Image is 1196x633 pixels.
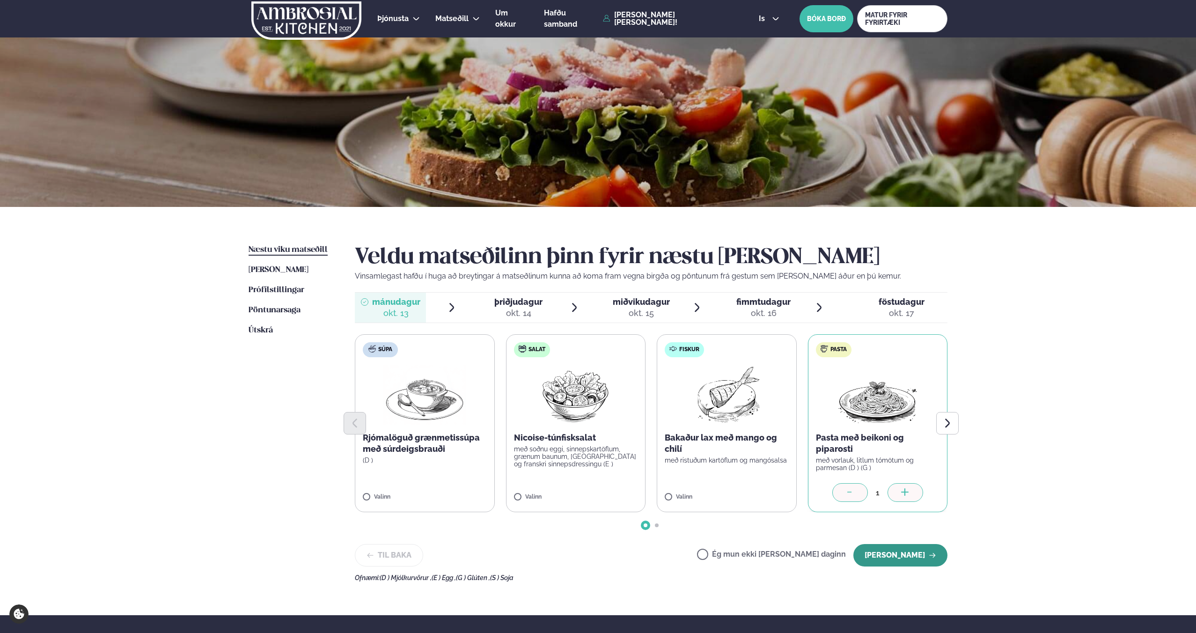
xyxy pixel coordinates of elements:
[355,544,423,567] button: Til baka
[514,445,638,468] p: með soðnu eggi, sinnepskartöflum, grænum baunum, [GEOGRAPHIC_DATA] og franskri sinnepsdressingu (E )
[432,574,456,581] span: (E ) Egg ,
[853,544,947,567] button: [PERSON_NAME]
[879,297,925,307] span: föstudagur
[669,345,677,353] img: fish.svg
[816,456,940,471] p: með vorlauk, litlum tómötum og parmesan (D ) (G )
[936,412,959,434] button: Next slide
[821,345,828,353] img: pasta.svg
[363,432,487,455] p: Rjómalöguð grænmetissúpa með súrdeigsbrauði
[490,574,514,581] span: (S ) Soja
[383,365,466,425] img: Soup.png
[368,345,376,353] img: soup.svg
[377,14,409,23] span: Þjónusta
[655,523,659,527] span: Go to slide 2
[372,297,420,307] span: mánudagur
[344,412,366,434] button: Previous slide
[816,432,940,455] p: Pasta með beikoni og piparosti
[250,1,362,40] img: logo
[736,297,791,307] span: fimmtudagur
[249,326,273,334] span: Útskrá
[249,286,304,294] span: Prófílstillingar
[857,5,947,32] a: MATUR FYRIR FYRIRTÆKI
[249,246,328,254] span: Næstu viku matseðill
[456,574,490,581] span: (G ) Glúten ,
[751,15,786,22] button: is
[830,346,847,353] span: Pasta
[363,456,487,464] p: (D )
[800,5,853,32] button: BÓKA BORÐ
[879,308,925,319] div: okt. 17
[679,346,699,353] span: Fiskur
[377,13,409,24] a: Þjónusta
[685,365,768,425] img: Fish.png
[494,297,543,307] span: þriðjudagur
[665,456,789,464] p: með ristuðum kartöflum og mangósalsa
[868,487,888,498] div: 1
[249,285,304,296] a: Prófílstillingar
[544,8,577,29] span: Hafðu samband
[355,574,947,581] div: Ofnæmi:
[249,266,308,274] span: [PERSON_NAME]
[249,306,301,314] span: Pöntunarsaga
[355,244,947,271] h2: Veldu matseðilinn þinn fyrir næstu [PERSON_NAME]
[603,11,737,26] a: [PERSON_NAME] [PERSON_NAME]!
[495,7,528,30] a: Um okkur
[665,432,789,455] p: Bakaður lax með mango og chilí
[495,8,516,29] span: Um okkur
[759,15,768,22] span: is
[836,365,919,425] img: Spagetti.png
[435,13,469,24] a: Matseðill
[528,346,545,353] span: Salat
[380,574,432,581] span: (D ) Mjólkurvörur ,
[494,308,543,319] div: okt. 14
[435,14,469,23] span: Matseðill
[644,523,647,527] span: Go to slide 1
[249,325,273,336] a: Útskrá
[355,271,947,282] p: Vinsamlegast hafðu í huga að breytingar á matseðlinum kunna að koma fram vegna birgða og pöntunum...
[372,308,420,319] div: okt. 13
[249,265,308,276] a: [PERSON_NAME]
[534,365,617,425] img: Salad.png
[613,297,670,307] span: miðvikudagur
[378,346,392,353] span: Súpa
[736,308,791,319] div: okt. 16
[249,305,301,316] a: Pöntunarsaga
[249,244,328,256] a: Næstu viku matseðill
[519,345,526,353] img: salad.svg
[613,308,670,319] div: okt. 15
[9,604,29,624] a: Cookie settings
[544,7,598,30] a: Hafðu samband
[514,432,638,443] p: Nicoise-túnfisksalat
